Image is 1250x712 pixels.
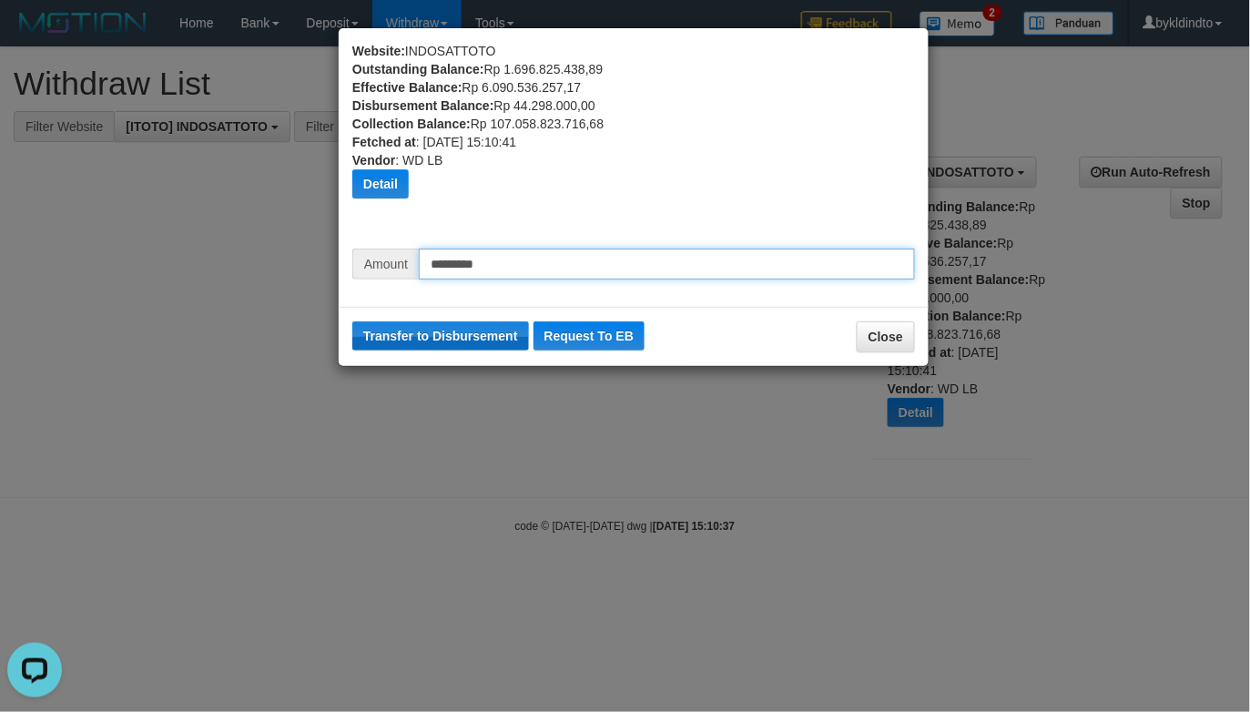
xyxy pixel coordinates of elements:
[352,135,416,149] b: Fetched at
[352,249,419,280] span: Amount
[857,321,915,352] button: Close
[352,44,405,58] b: Website:
[352,98,494,113] b: Disbursement Balance:
[534,321,645,351] button: Request To EB
[352,117,471,131] b: Collection Balance:
[352,321,529,351] button: Transfer to Disbursement
[7,7,62,62] button: Open LiveChat chat widget
[352,42,915,249] div: INDOSATTOTO Rp 1.696.825.438,89 Rp 6.090.536.257,17 Rp 44.298.000,00 Rp 107.058.823.716,68 : [DAT...
[352,62,484,76] b: Outstanding Balance:
[352,153,395,168] b: Vendor
[352,80,462,95] b: Effective Balance:
[352,169,409,198] button: Detail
